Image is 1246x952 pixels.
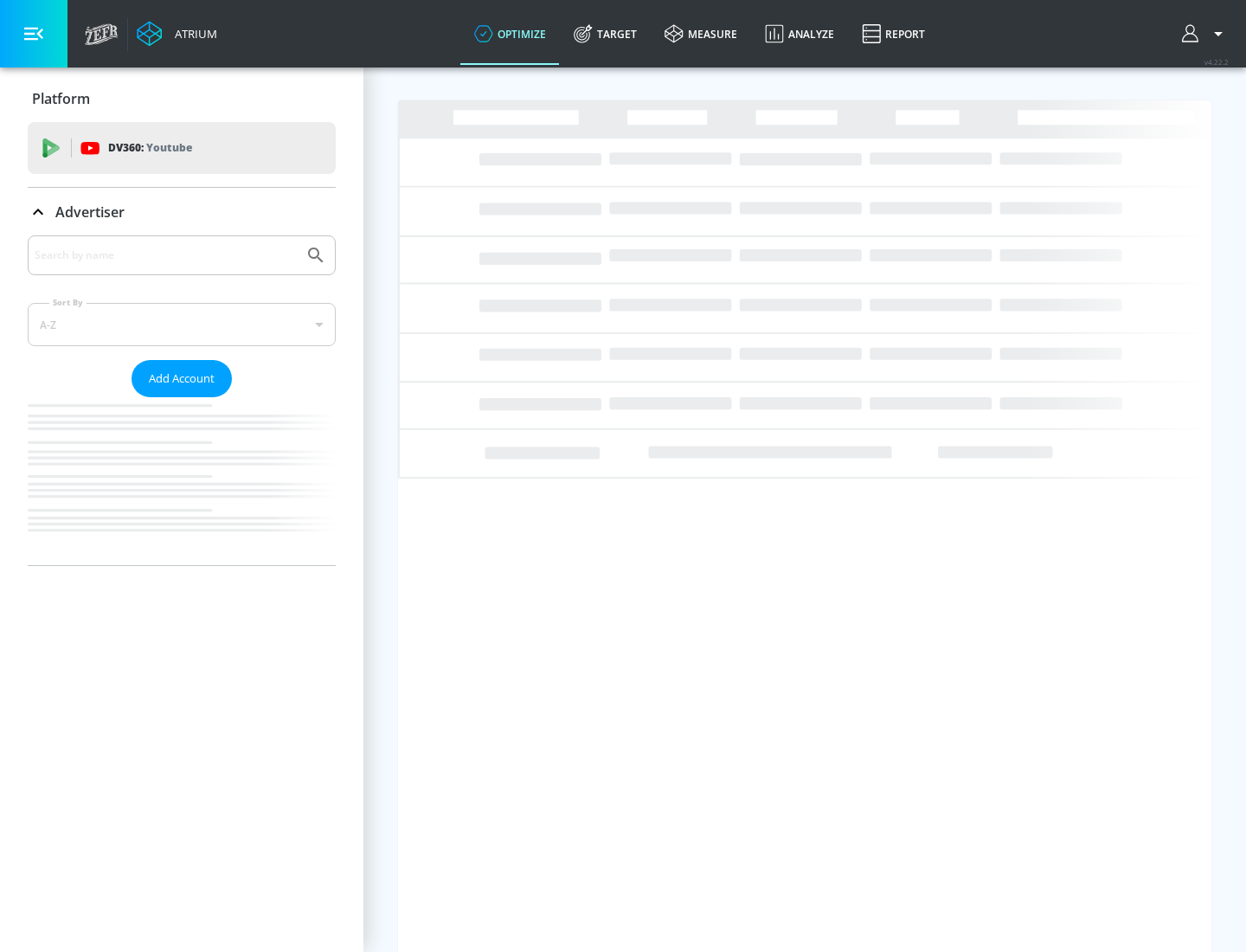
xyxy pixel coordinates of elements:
[28,303,336,346] div: A-Z
[28,122,336,174] div: DV360: Youtube
[460,3,560,65] a: optimize
[168,26,217,42] div: Atrium
[751,3,848,65] a: Analyze
[32,89,90,108] p: Platform
[1204,57,1229,67] span: v 4.22.2
[55,203,125,222] p: Advertiser
[28,74,336,123] div: Platform
[560,3,651,65] a: Target
[28,188,336,236] div: Advertiser
[146,138,192,157] p: Youtube
[49,297,87,308] label: Sort By
[28,235,336,565] div: Advertiser
[108,138,192,158] p: DV360:
[137,21,217,47] a: Atrium
[35,244,297,267] input: Search by name
[28,397,336,565] nav: list of Advertiser
[149,369,215,389] span: Add Account
[132,360,232,397] button: Add Account
[651,3,751,65] a: measure
[848,3,939,65] a: Report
